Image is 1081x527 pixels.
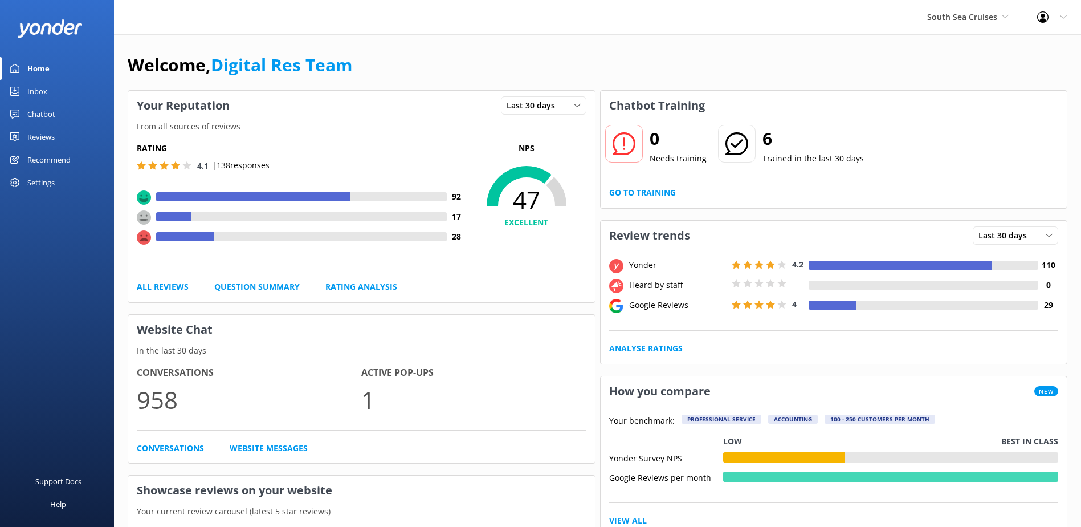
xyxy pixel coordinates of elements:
[762,152,864,165] p: Trained in the last 30 days
[128,91,238,120] h3: Your Reputation
[762,125,864,152] h2: 6
[609,415,675,428] p: Your benchmark:
[825,415,935,424] div: 100 - 250 customers per month
[792,259,803,270] span: 4.2
[609,187,676,199] a: Go to Training
[467,216,586,229] h4: EXCELLENT
[626,299,729,311] div: Google Reviews
[601,376,719,406] h3: How you compare
[467,142,586,155] p: NPS
[128,344,595,357] p: In the last 30 days
[212,159,270,172] p: | 138 responses
[447,210,467,223] h4: 17
[35,470,81,493] div: Support Docs
[128,505,595,518] p: Your current review carousel (latest 5 star reviews)
[27,125,55,148] div: Reviews
[128,315,595,344] h3: Website Chat
[1038,279,1058,291] h4: 0
[137,142,467,155] h5: Rating
[1034,386,1058,396] span: New
[978,229,1034,242] span: Last 30 days
[1038,299,1058,311] h4: 29
[50,493,66,516] div: Help
[128,51,352,79] h1: Welcome,
[27,57,50,80] div: Home
[447,190,467,203] h4: 92
[626,259,729,271] div: Yonder
[27,103,55,125] div: Chatbot
[650,125,707,152] h2: 0
[609,342,683,355] a: Analyse Ratings
[609,472,723,482] div: Google Reviews per month
[27,80,47,103] div: Inbox
[609,514,647,527] a: View All
[723,435,742,448] p: Low
[128,476,595,505] h3: Showcase reviews on your website
[467,185,586,214] span: 47
[137,366,361,380] h4: Conversations
[626,279,729,291] div: Heard by staff
[230,442,308,455] a: Website Messages
[601,91,713,120] h3: Chatbot Training
[17,19,83,38] img: yonder-white-logo.png
[27,148,71,171] div: Recommend
[137,442,204,455] a: Conversations
[27,171,55,194] div: Settings
[792,299,797,310] span: 4
[137,281,189,293] a: All Reviews
[650,152,707,165] p: Needs training
[609,452,723,463] div: Yonder Survey NPS
[1038,259,1058,271] h4: 110
[214,281,300,293] a: Question Summary
[927,11,997,22] span: South Sea Cruises
[1001,435,1058,448] p: Best in class
[682,415,761,424] div: Professional Service
[768,415,818,424] div: Accounting
[361,380,586,419] p: 1
[197,160,209,171] span: 4.1
[361,366,586,380] h4: Active Pop-ups
[507,99,562,112] span: Last 30 days
[137,380,361,419] p: 958
[601,221,699,250] h3: Review trends
[447,230,467,243] h4: 28
[325,281,397,293] a: Rating Analysis
[128,120,595,133] p: From all sources of reviews
[211,53,352,76] a: Digital Res Team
